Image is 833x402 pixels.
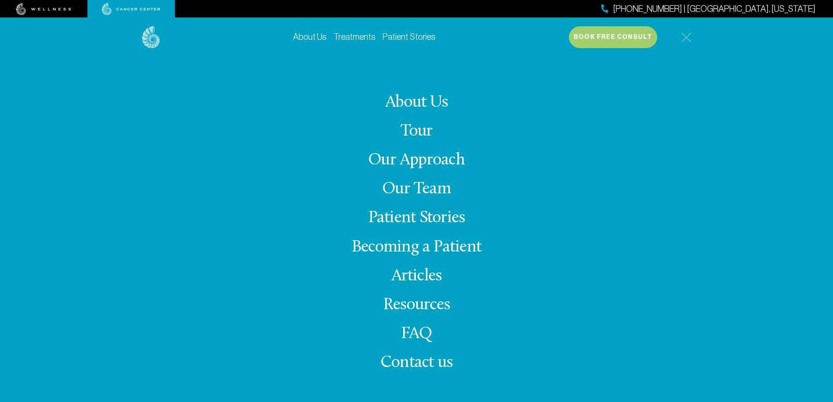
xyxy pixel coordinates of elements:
[569,26,657,48] button: Book Free Consult
[613,3,816,15] span: [PHONE_NUMBER] | [GEOGRAPHIC_DATA], [US_STATE]
[383,32,436,42] a: Patient Stories
[401,123,433,140] a: Tour
[383,297,450,314] a: Resources
[16,3,71,15] img: wellness
[380,354,453,371] span: Contact us
[382,181,451,198] a: Our Team
[401,325,432,343] a: FAQ
[368,210,465,227] a: Patient Stories
[334,32,376,42] a: Treatments
[102,3,160,15] img: cancer center
[391,268,442,285] a: Articles
[293,32,327,42] a: About Us
[352,239,481,256] a: Becoming a Patient
[601,3,816,15] a: [PHONE_NUMBER] | [GEOGRAPHIC_DATA], [US_STATE]
[385,94,448,111] a: About Us
[142,26,160,49] img: logo
[681,32,691,42] img: icon-hamburger
[368,152,465,169] a: Our Approach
